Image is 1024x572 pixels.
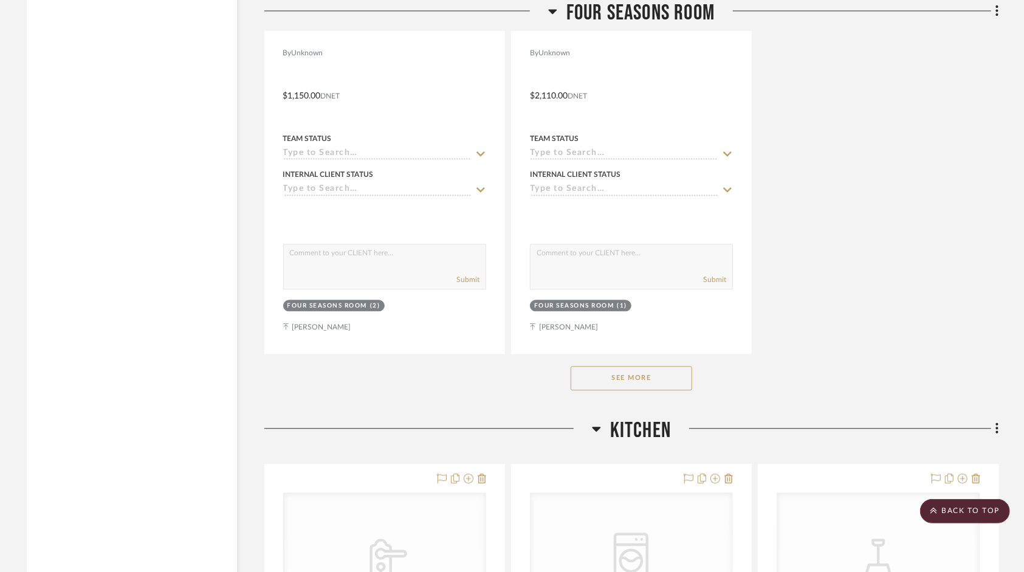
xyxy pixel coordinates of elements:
button: Submit [703,274,726,285]
div: Team Status [283,133,332,144]
input: Type to Search… [283,148,472,160]
input: Type to Search… [283,184,472,196]
span: By [283,47,292,59]
div: Internal Client Status [530,169,620,180]
span: By [530,47,538,59]
span: Unknown [292,47,323,59]
input: Type to Search… [530,148,718,160]
input: Type to Search… [530,184,718,196]
scroll-to-top-button: BACK TO TOP [920,499,1010,523]
span: Kitchen [610,418,671,444]
div: Four Seasons Room [287,302,368,311]
div: Team Status [530,133,579,144]
button: Submit [456,274,479,285]
div: Four Seasons Room [534,302,614,311]
span: Unknown [538,47,570,59]
div: (1) [617,302,627,311]
button: See More [571,366,692,390]
div: (2) [370,302,380,311]
div: Internal Client Status [283,169,374,180]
